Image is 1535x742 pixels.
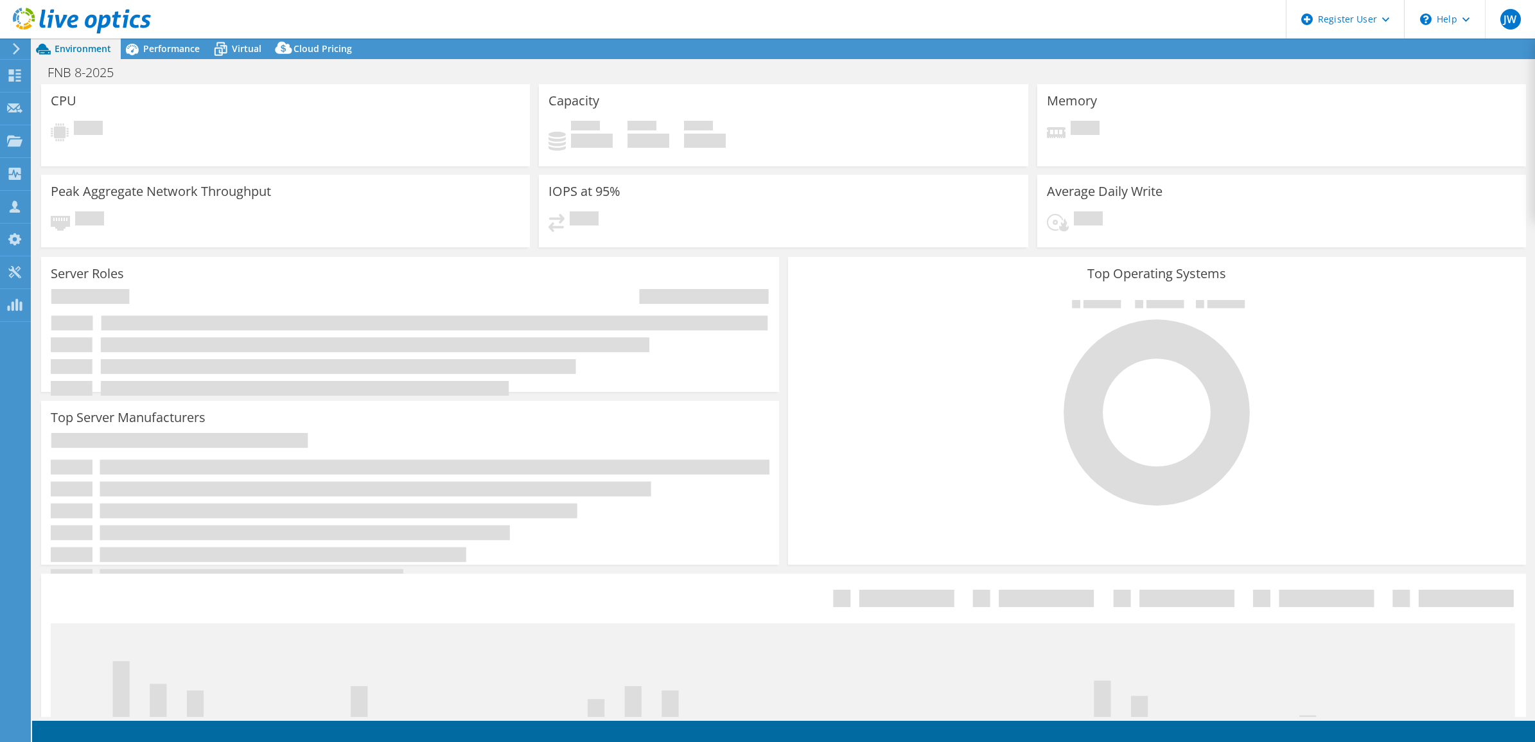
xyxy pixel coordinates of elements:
span: Performance [143,42,200,55]
h4: 0 GiB [571,134,613,148]
span: Pending [570,211,599,229]
h3: Capacity [548,94,599,108]
svg: \n [1420,13,1432,25]
span: Free [627,121,656,134]
h4: 0 GiB [684,134,726,148]
span: Virtual [232,42,261,55]
span: Pending [74,121,103,138]
h3: Average Daily Write [1047,184,1162,199]
h4: 0 GiB [627,134,669,148]
span: Cloud Pricing [294,42,352,55]
span: Pending [1071,121,1100,138]
h3: CPU [51,94,76,108]
span: Pending [75,211,104,229]
span: Used [571,121,600,134]
span: Total [684,121,713,134]
span: JW [1500,9,1521,30]
h3: Top Operating Systems [798,267,1516,281]
h3: Server Roles [51,267,124,281]
span: Environment [55,42,111,55]
h3: Peak Aggregate Network Throughput [51,184,271,199]
h3: IOPS at 95% [548,184,620,199]
h3: Top Server Manufacturers [51,411,206,425]
h3: Memory [1047,94,1097,108]
h1: FNB 8-2025 [42,66,134,80]
span: Pending [1074,211,1103,229]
